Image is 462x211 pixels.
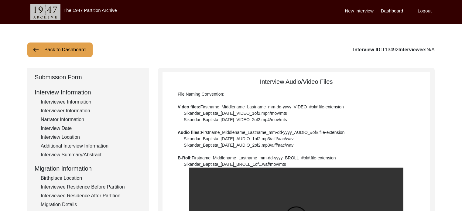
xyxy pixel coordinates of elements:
b: Audio files: [178,130,201,135]
b: Interview ID: [353,47,382,52]
img: header-logo.png [30,4,60,20]
img: arrow-left.png [32,46,39,53]
div: Interviewee Information [41,98,142,106]
label: Dashboard [381,8,403,15]
div: Interview Information [35,88,142,97]
b: Video files: [178,104,200,109]
div: Narrator Information [41,116,142,123]
div: Firstname_Middlename_Lastname_mm-dd-yyyy_VIDEO_#of#.file-extension Sikandar_Baptista_[DATE]_VIDEO... [178,91,415,168]
span: File Naming Convention: [178,92,224,97]
label: New Interview [345,8,374,15]
div: Interviewer Information [41,107,142,114]
label: The 1947 Partition Archive [63,8,117,13]
div: Interview Location [41,134,142,141]
div: Migration Details [41,201,142,208]
div: Submission Form [35,73,82,82]
div: Birthplace Location [41,175,142,182]
div: Interview Summary/Abstract [41,151,142,158]
div: T13492 N/A [353,46,435,53]
div: Additional Interview Information [41,142,142,150]
label: Logout [418,8,432,15]
div: Migration Information [35,164,142,173]
div: Interviewee Residence After Partition [41,192,142,199]
div: Interview Date [41,125,142,132]
div: Interviewee Residence Before Partition [41,183,142,191]
b: B-Roll: [178,155,192,160]
b: Interviewee: [399,47,426,52]
button: Back to Dashboard [27,43,93,57]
